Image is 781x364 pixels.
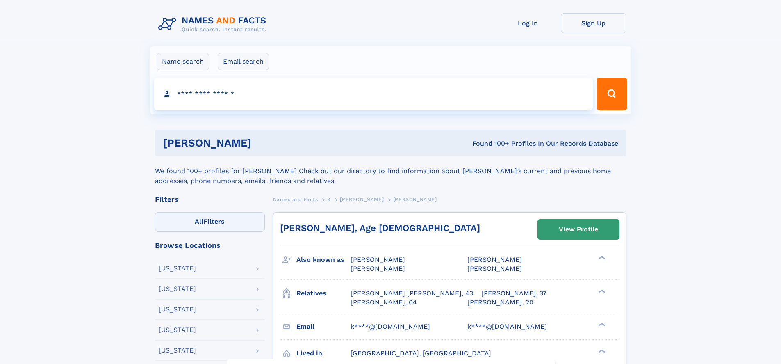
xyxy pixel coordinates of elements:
[467,298,533,307] a: [PERSON_NAME], 20
[159,265,196,272] div: [US_STATE]
[327,194,331,204] a: K
[559,220,598,239] div: View Profile
[155,13,273,35] img: Logo Names and Facts
[467,256,522,263] span: [PERSON_NAME]
[596,322,606,327] div: ❯
[467,265,522,272] span: [PERSON_NAME]
[296,253,351,267] h3: Also known as
[296,346,351,360] h3: Lived in
[351,256,405,263] span: [PERSON_NAME]
[327,197,331,202] span: K
[163,138,362,148] h1: [PERSON_NAME]
[157,53,209,70] label: Name search
[155,242,265,249] div: Browse Locations
[155,196,265,203] div: Filters
[273,194,318,204] a: Names and Facts
[351,289,473,298] a: [PERSON_NAME] [PERSON_NAME], 43
[218,53,269,70] label: Email search
[195,217,203,225] span: All
[159,306,196,313] div: [US_STATE]
[154,78,593,110] input: search input
[340,194,384,204] a: [PERSON_NAME]
[351,349,491,357] span: [GEOGRAPHIC_DATA], [GEOGRAPHIC_DATA]
[362,139,618,148] div: Found 100+ Profiles In Our Records Database
[351,265,405,272] span: [PERSON_NAME]
[596,288,606,294] div: ❯
[155,156,626,186] div: We found 100+ profiles for [PERSON_NAME] Check out our directory to find information about [PERSO...
[159,347,196,354] div: [US_STATE]
[159,327,196,333] div: [US_STATE]
[495,13,561,33] a: Log In
[393,197,437,202] span: [PERSON_NAME]
[351,298,417,307] a: [PERSON_NAME], 64
[296,286,351,300] h3: Relatives
[561,13,626,33] a: Sign Up
[155,212,265,232] label: Filters
[340,197,384,202] span: [PERSON_NAME]
[596,255,606,261] div: ❯
[538,220,619,239] a: View Profile
[280,223,480,233] a: [PERSON_NAME], Age [DEMOGRAPHIC_DATA]
[596,348,606,354] div: ❯
[597,78,627,110] button: Search Button
[159,286,196,292] div: [US_STATE]
[296,320,351,334] h3: Email
[481,289,546,298] a: [PERSON_NAME], 37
